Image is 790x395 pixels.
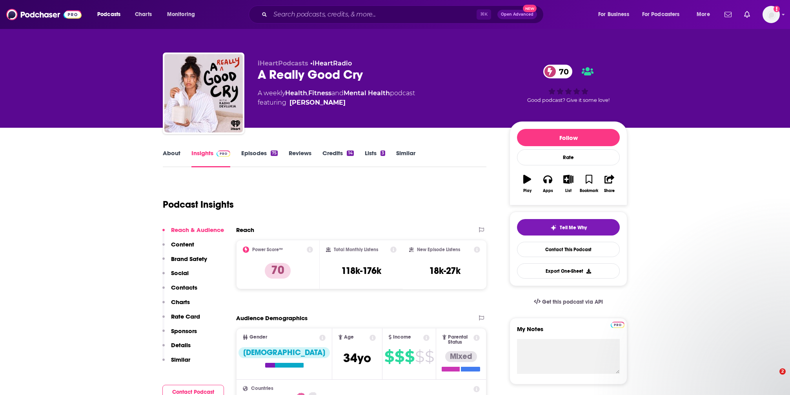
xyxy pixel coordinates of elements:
img: Podchaser - Follow, Share and Rate Podcasts [6,7,82,22]
span: Gender [249,335,267,340]
button: Details [162,341,191,356]
a: 70 [543,65,573,78]
button: Similar [162,356,190,370]
button: Content [162,241,194,255]
button: List [558,170,579,198]
button: tell me why sparkleTell Me Why [517,219,620,236]
p: Social [171,269,189,277]
span: $ [415,350,424,363]
span: 70 [551,65,573,78]
span: New [523,5,537,12]
p: Sponsors [171,327,197,335]
span: For Business [598,9,629,20]
h2: New Episode Listens [417,247,460,252]
button: open menu [637,8,691,21]
a: Show notifications dropdown [741,8,753,21]
span: • [310,60,352,67]
a: Mental Health [344,89,390,97]
p: Content [171,241,194,248]
button: open menu [593,8,639,21]
span: Podcasts [97,9,120,20]
h1: Podcast Insights [163,199,234,210]
img: tell me why sparkle [550,225,557,231]
a: Pro website [611,321,624,328]
span: featuring [258,98,415,107]
button: Follow [517,129,620,146]
svg: Add a profile image [774,6,780,12]
p: Similar [171,356,190,363]
button: Open AdvancedNew [497,10,537,19]
div: Rate [517,149,620,165]
img: A Really Good Cry [164,54,243,132]
h2: Audience Demographics [236,314,308,322]
div: List [565,188,572,193]
input: Search podcasts, credits, & more... [270,8,477,21]
iframe: Intercom live chat [763,368,782,387]
button: Apps [537,170,558,198]
p: Brand Safety [171,255,207,263]
h2: Reach [236,226,254,234]
a: Radhi Devlukia-Shetty [289,98,346,107]
a: Get this podcast via API [528,292,609,312]
button: open menu [691,8,720,21]
h3: 118k-176k [341,265,381,277]
span: Logged in as rowan.sullivan [763,6,780,23]
p: Contacts [171,284,197,291]
div: Mixed [445,351,477,362]
a: Reviews [289,149,311,167]
div: 70Good podcast? Give it some love! [510,60,627,108]
img: Podchaser Pro [217,150,230,157]
span: Countries [251,386,273,391]
a: Lists3 [365,149,385,167]
span: $ [384,350,394,363]
span: and [331,89,344,97]
a: Episodes75 [241,149,278,167]
button: Reach & Audience [162,226,224,241]
div: Search podcasts, credits, & more... [256,5,551,24]
div: [DEMOGRAPHIC_DATA] [238,347,330,358]
p: Charts [171,298,190,306]
div: Apps [543,188,553,193]
span: , [307,89,308,97]
button: Social [162,269,189,284]
span: ⌘ K [477,9,491,20]
div: 75 [271,150,278,156]
button: Sponsors [162,327,197,342]
p: 70 [265,263,291,279]
button: Charts [162,298,190,313]
a: Charts [130,8,157,21]
button: Share [599,170,620,198]
div: A weekly podcast [258,89,415,107]
button: Brand Safety [162,255,207,270]
p: Rate Card [171,313,200,320]
button: open menu [92,8,131,21]
span: More [697,9,710,20]
span: Age [344,335,354,340]
p: Details [171,341,191,349]
a: Credits14 [322,149,353,167]
h3: 18k-27k [429,265,461,277]
a: Fitness [308,89,331,97]
span: Income [393,335,411,340]
a: InsightsPodchaser Pro [191,149,230,167]
span: Monitoring [167,9,195,20]
img: User Profile [763,6,780,23]
span: Tell Me Why [560,225,587,231]
span: $ [405,350,414,363]
a: Similar [396,149,415,167]
div: Bookmark [580,188,598,193]
button: open menu [162,8,205,21]
a: Health [285,89,307,97]
div: 14 [347,150,353,156]
div: Share [604,188,615,193]
h2: Power Score™ [252,247,283,252]
button: Show profile menu [763,6,780,23]
button: Play [517,170,537,198]
span: Parental Status [448,335,472,345]
span: $ [395,350,404,363]
a: Contact This Podcast [517,242,620,257]
a: About [163,149,180,167]
span: For Podcasters [642,9,680,20]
